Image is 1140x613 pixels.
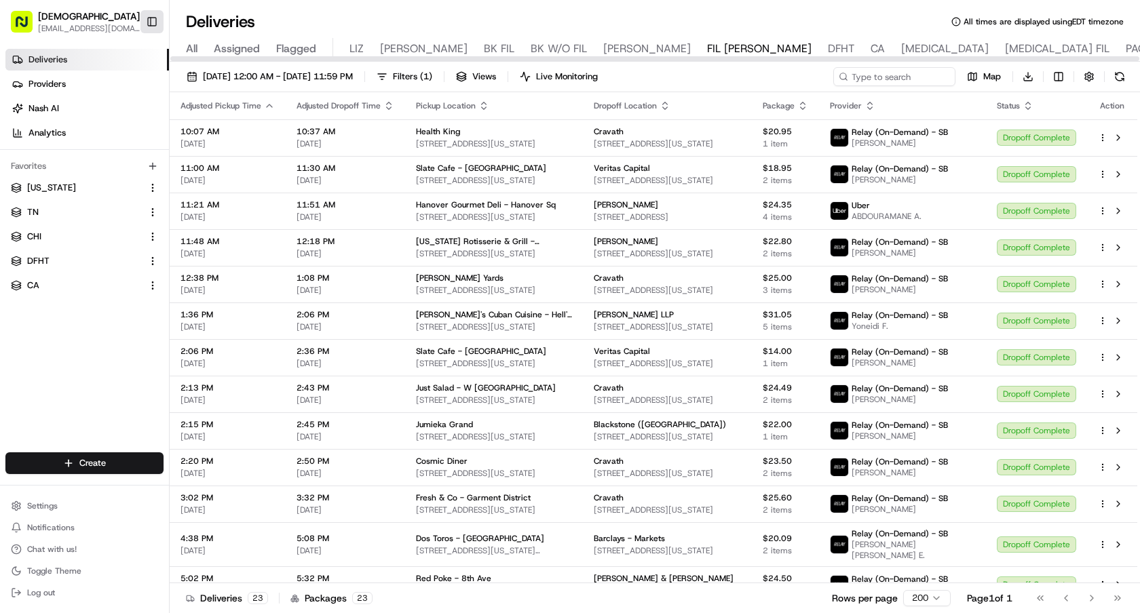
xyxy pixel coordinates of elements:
[297,505,394,515] span: [DATE]
[38,9,140,23] span: [DEMOGRAPHIC_DATA]
[11,279,142,292] a: CA
[28,127,66,139] span: Analytics
[27,566,81,576] span: Toggle Theme
[297,533,394,544] span: 5:08 PM
[352,592,373,604] div: 23
[5,452,164,474] button: Create
[763,309,808,320] span: $31.05
[831,349,848,366] img: relay_logo_black.png
[594,175,741,186] span: [STREET_ADDRESS][US_STATE]
[297,163,394,174] span: 11:30 AM
[5,201,164,223] button: TN
[831,576,848,593] img: relay_logo_black.png
[831,129,848,146] img: relay_logo_black.png
[14,54,247,76] p: Welcome 👋
[5,49,169,71] a: Deliveries
[180,248,275,259] span: [DATE]
[763,419,808,430] span: $22.00
[128,266,218,280] span: API Documentation
[484,41,514,57] span: BK FIL
[180,431,275,442] span: [DATE]
[180,321,275,332] span: [DATE]
[852,539,975,561] span: [PERSON_NAME] [PERSON_NAME] E.
[594,456,624,467] span: Cravath
[14,197,35,219] img: Klarizel Pensader
[14,176,91,187] div: Past conversations
[594,100,657,111] span: Dropoff Location
[5,5,140,38] button: [DEMOGRAPHIC_DATA][EMAIL_ADDRESS][DOMAIN_NAME]
[852,383,948,394] span: Relay (On-Demand) - SB
[594,126,624,137] span: Cravath
[186,591,268,605] div: Deliveries
[180,395,275,406] span: [DATE]
[11,206,142,218] a: TN
[109,261,223,285] a: 💻API Documentation
[763,273,808,283] span: $25.00
[297,100,381,111] span: Adjusted Dropoff Time
[297,285,394,296] span: [DATE]
[290,591,373,605] div: Packages
[831,458,848,476] img: relay_logo_black.png
[831,422,848,439] img: relay_logo_black.png
[833,67,955,86] input: Type to search
[203,71,353,83] span: [DATE] 12:00 AM - [DATE] 11:59 PM
[297,175,394,186] span: [DATE]
[852,200,870,211] span: Uber
[5,73,169,95] a: Providers
[27,182,76,194] span: [US_STATE]
[180,505,275,515] span: [DATE]
[763,358,808,369] span: 1 item
[416,138,572,149] span: [STREET_ADDRESS][US_STATE]
[852,127,948,138] span: Relay (On-Demand) - SB
[416,545,572,556] span: [STREET_ADDRESS][US_STATE][US_STATE]
[594,199,658,210] span: [PERSON_NAME]
[5,177,164,199] button: [US_STATE]
[594,468,741,479] span: [STREET_ADDRESS][US_STATE]
[416,273,503,283] span: [PERSON_NAME] Yards
[180,533,275,544] span: 4:38 PM
[180,382,275,393] span: 2:13 PM
[852,347,948,357] span: Relay (On-Demand) - SB
[831,536,848,553] img: relay_logo_black.png
[5,275,164,296] button: CA
[297,431,394,442] span: [DATE]
[594,285,741,296] span: [STREET_ADDRESS][US_STATE]
[831,385,848,403] img: relay_logo_black.png
[297,358,394,369] span: [DATE]
[416,163,546,174] span: Slate Cafe - [GEOGRAPHIC_DATA]
[983,71,1001,83] span: Map
[416,321,572,332] span: [STREET_ADDRESS][US_STATE]
[27,266,104,280] span: Knowledge Base
[27,279,39,292] span: CA
[5,155,164,177] div: Favorites
[901,41,989,57] span: [MEDICAL_DATA]
[5,226,164,248] button: CHI
[852,321,948,332] span: Yoneidi F.
[370,67,438,86] button: Filters(1)
[5,250,164,272] button: DFHT
[472,71,496,83] span: Views
[852,273,948,284] span: Relay (On-Demand) - SB
[763,346,808,357] span: $14.00
[594,419,726,430] span: Blackstone ([GEOGRAPHIC_DATA])
[297,468,394,479] span: [DATE]
[594,505,741,515] span: [STREET_ADDRESS][US_STATE]
[5,122,169,144] a: Analytics
[416,346,546,357] span: Slate Cafe - [GEOGRAPHIC_DATA]
[393,71,432,83] span: Filters
[180,212,275,222] span: [DATE]
[297,309,394,320] span: 2:06 PM
[416,358,572,369] span: [STREET_ADDRESS][US_STATE]
[180,285,275,296] span: [DATE]
[297,199,394,210] span: 11:51 AM
[831,202,848,220] img: uber-new-logo.jpeg
[297,138,394,149] span: [DATE]
[8,261,109,285] a: 📗Knowledge Base
[180,199,275,210] span: 11:21 AM
[180,358,275,369] span: [DATE]
[416,126,460,137] span: Health King
[180,309,275,320] span: 1:36 PM
[594,273,624,283] span: Cravath
[830,100,862,111] span: Provider
[416,573,491,584] span: Red Poke - 8th Ave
